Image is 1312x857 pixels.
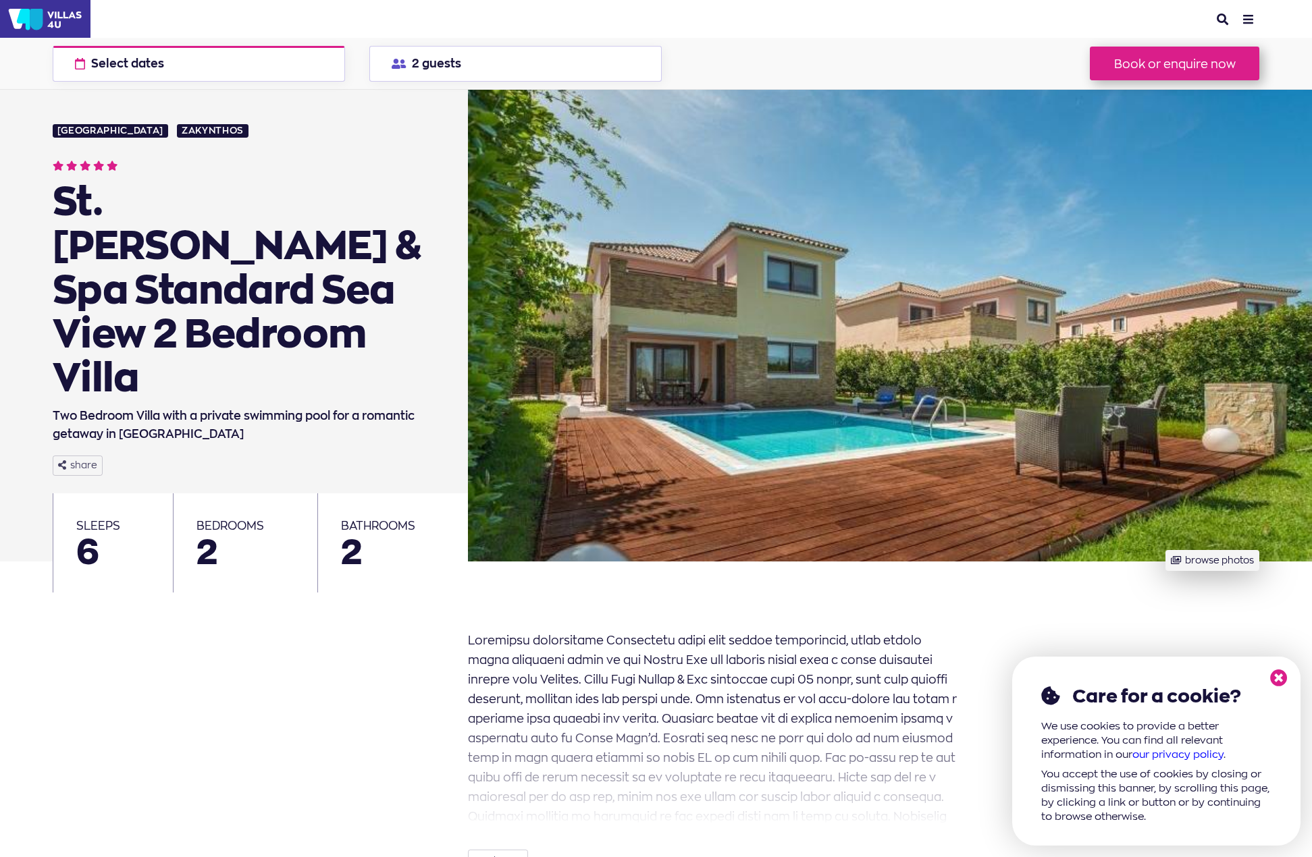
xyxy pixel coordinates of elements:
[196,518,264,532] span: bedrooms
[1090,47,1259,80] button: Book or enquire now
[53,46,345,82] button: Select dates
[341,518,415,532] span: bathrooms
[1165,550,1259,571] button: browse photos
[1041,767,1272,823] p: You accept the use of cookies by closing or dismissing this banner, by scrolling this page, by cl...
[1041,719,1272,761] p: We use cookies to provide a better experience. You can find all relevant information in our .
[53,455,103,476] button: share
[76,534,150,569] span: 6
[53,124,168,137] a: [GEOGRAPHIC_DATA]
[53,179,434,399] div: St. [PERSON_NAME] & Spa Standard Sea View 2 Bedroom Villa
[341,534,445,569] span: 2
[177,124,248,137] a: Zakynthos
[53,404,434,443] h1: Two Bedroom Villa with a private swimming pool for a romantic getaway in [GEOGRAPHIC_DATA]
[196,534,294,569] span: 2
[1132,748,1224,761] a: our privacy policy
[1041,685,1272,707] h2: Care for a cookie?
[91,58,164,70] span: Select dates
[369,46,662,82] button: 2 guests
[76,518,120,532] span: sleeps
